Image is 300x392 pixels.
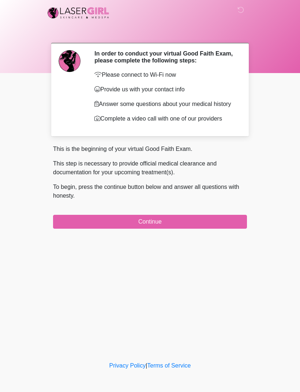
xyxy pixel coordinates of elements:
[46,5,111,20] img: Laser Girl Med Spa LLC Logo
[94,85,236,94] p: Provide us with your contact info
[147,362,191,369] a: Terms of Service
[53,183,247,200] p: To begin, press the continue button below and answer all questions with honesty.
[94,114,236,123] p: Complete a video call with one of our providers
[94,71,236,79] p: Please connect to Wi-Fi now
[59,50,80,72] img: Agent Avatar
[94,50,236,64] h2: In order to conduct your virtual Good Faith Exam, please complete the following steps:
[53,159,247,177] p: This step is necessary to provide official medical clearance and documentation for your upcoming ...
[53,215,247,229] button: Continue
[109,362,146,369] a: Privacy Policy
[146,362,147,369] a: |
[48,26,252,40] h1: ‎ ‎
[53,145,247,153] p: This is the beginning of your virtual Good Faith Exam.
[94,100,236,109] p: Answer some questions about your medical history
